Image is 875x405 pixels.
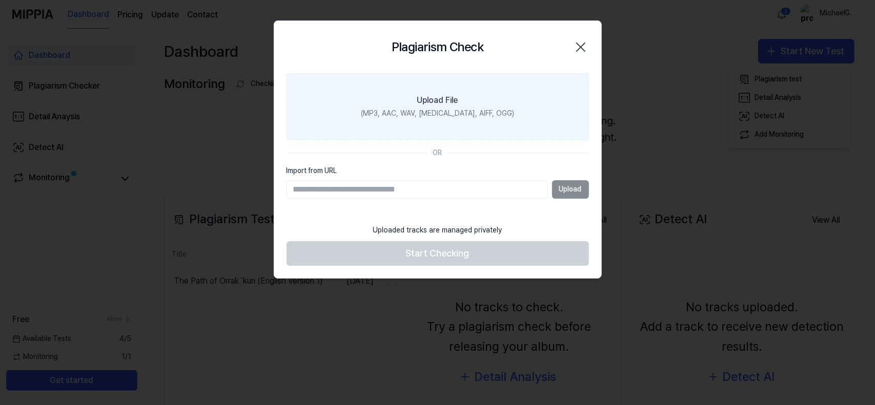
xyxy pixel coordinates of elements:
div: (MP3, AAC, WAV, [MEDICAL_DATA], AIFF, OGG) [361,109,514,119]
label: Import from URL [287,166,589,176]
div: Uploaded tracks are managed privately [367,219,508,242]
div: OR [433,148,442,158]
div: Upload File [417,94,458,106]
h2: Plagiarism Check [392,37,483,57]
